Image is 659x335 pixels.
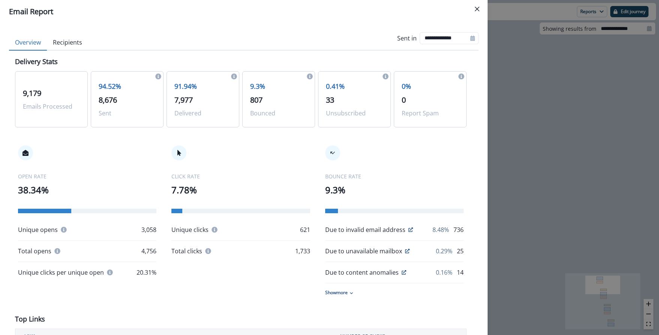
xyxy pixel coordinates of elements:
span: 33 [326,95,334,105]
span: 9,179 [23,88,41,98]
p: 0% [402,81,459,91]
p: 0.41% [326,81,383,91]
p: OPEN RATE [18,172,156,180]
p: 38.34% [18,183,156,197]
p: 8.48% [432,225,449,234]
p: 9.3% [325,183,464,197]
p: Report Spam [402,109,459,118]
p: 4,756 [141,247,156,256]
span: 0 [402,95,406,105]
p: Top Links [15,314,45,324]
p: Unique clicks per unique open [18,268,104,277]
p: 20.31% [137,268,156,277]
button: Recipients [47,35,88,51]
div: Email Report [9,6,479,17]
button: Overview [9,35,47,51]
p: Total opens [18,247,51,256]
p: Delivered [174,109,231,118]
p: 0.29% [436,247,452,256]
p: Sent in [397,34,417,43]
p: 3,058 [141,225,156,234]
p: Unique clicks [171,225,209,234]
p: BOUNCE RATE [325,172,464,180]
p: Bounced [250,109,307,118]
p: 14 [457,268,464,277]
p: 91.94% [174,81,231,91]
p: Due to content anomalies [325,268,399,277]
p: Delivery Stats [15,57,58,67]
p: Sent [99,109,156,118]
p: 9.3% [250,81,307,91]
span: 7,977 [174,95,193,105]
p: Unsubscribed [326,109,383,118]
p: 621 [300,225,310,234]
p: Total clicks [171,247,202,256]
p: Show more [325,289,348,296]
p: 7.78% [171,183,310,197]
p: CLICK RATE [171,172,310,180]
p: Emails Processed [23,102,80,111]
p: Unique opens [18,225,58,234]
p: 1,733 [295,247,310,256]
p: 736 [453,225,464,234]
button: Close [471,3,483,15]
p: 94.52% [99,81,156,91]
p: Due to unavailable mailbox [325,247,402,256]
p: 0.16% [436,268,452,277]
span: 807 [250,95,263,105]
span: 8,676 [99,95,117,105]
p: Due to invalid email address [325,225,405,234]
p: 25 [457,247,464,256]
